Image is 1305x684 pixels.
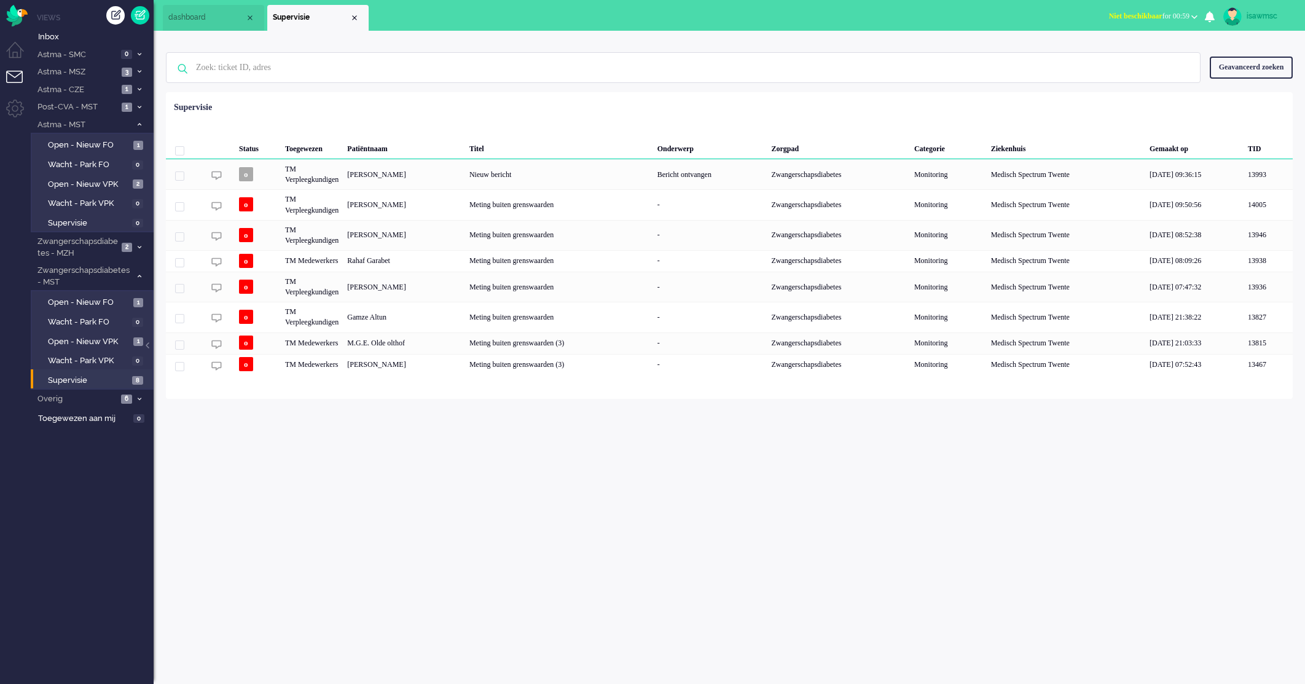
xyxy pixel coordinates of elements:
[166,250,1293,272] div: 13938
[987,159,1145,189] div: Medisch Spectrum Twente
[48,159,129,171] span: Wacht - Park FO
[281,135,343,159] div: Toegewezen
[166,220,1293,250] div: 13946
[166,302,1293,332] div: 13827
[131,6,149,25] a: Quick Ticket
[239,280,253,294] span: o
[1145,159,1244,189] div: [DATE] 09:36:15
[36,49,117,61] span: Astma - SMC
[132,356,143,366] span: 0
[910,302,987,332] div: Monitoring
[36,29,154,43] a: Inbox
[465,135,653,159] div: Titel
[132,160,143,170] span: 0
[239,357,253,371] span: o
[343,135,465,159] div: Patiëntnaam
[1244,220,1293,250] div: 13946
[343,302,465,332] div: Gamze Altun
[48,297,130,309] span: Open - Nieuw FO
[174,101,212,114] div: Supervisie
[281,220,343,250] div: TM Verpleegkundigen
[1244,354,1293,375] div: 13467
[465,220,653,250] div: Meting buiten grenswaarden
[653,272,767,302] div: -
[910,332,987,354] div: Monitoring
[6,71,34,98] li: Tickets menu
[1244,250,1293,272] div: 13938
[122,68,132,77] span: 3
[36,411,154,425] a: Toegewezen aan mij 0
[281,250,343,272] div: TM Medewerkers
[281,159,343,189] div: TM Verpleegkundigen
[987,220,1145,250] div: Medisch Spectrum Twente
[37,12,154,23] li: Views
[281,302,343,332] div: TM Verpleegkundigen
[273,12,350,23] span: Supervisie
[211,361,222,371] img: ic_chat_grey.svg
[910,159,987,189] div: Monitoring
[211,257,222,267] img: ic_chat_grey.svg
[36,216,152,229] a: Supervisie 0
[1109,12,1162,20] span: Niet beschikbaar
[1145,250,1244,272] div: [DATE] 08:09:26
[121,50,132,59] span: 0
[166,332,1293,354] div: 13815
[987,354,1145,375] div: Medisch Spectrum Twente
[48,316,129,328] span: Wacht - Park FO
[910,220,987,250] div: Monitoring
[36,196,152,210] a: Wacht - Park VPK 0
[1244,159,1293,189] div: 13993
[48,179,130,191] span: Open - Nieuw VPK
[133,141,143,150] span: 1
[167,53,198,85] img: ic-search-icon.svg
[465,250,653,272] div: Meting buiten grenswaarden
[465,189,653,219] div: Meting buiten grenswaarden
[211,201,222,211] img: ic_chat_grey.svg
[910,250,987,272] div: Monitoring
[168,12,245,23] span: dashboard
[1221,7,1293,26] a: isawmsc
[767,332,909,354] div: Zwangerschapsdiabetes
[187,53,1183,82] input: Zoek: ticket ID, adres
[987,302,1145,332] div: Medisch Spectrum Twente
[6,100,34,127] li: Admin menu
[1145,189,1244,219] div: [DATE] 09:50:56
[163,5,264,31] li: Dashboard
[281,189,343,219] div: TM Verpleegkundigen
[987,332,1145,354] div: Medisch Spectrum Twente
[211,170,222,181] img: ic_chat_grey.svg
[653,354,767,375] div: -
[653,159,767,189] div: Bericht ontvangen
[987,250,1145,272] div: Medisch Spectrum Twente
[36,84,118,96] span: Astma - CZE
[6,42,34,69] li: Dashboard menu
[36,177,152,191] a: Open - Nieuw VPK 2
[1145,272,1244,302] div: [DATE] 07:47:32
[245,13,255,23] div: Close tab
[1145,135,1244,159] div: Gemaakt op
[132,199,143,208] span: 0
[465,332,653,354] div: Meting buiten grenswaarden (3)
[281,354,343,375] div: TM Medewerkers
[239,197,253,211] span: o
[767,135,909,159] div: Zorgpad
[106,6,125,25] div: Creëer ticket
[343,354,465,375] div: [PERSON_NAME]
[343,272,465,302] div: [PERSON_NAME]
[239,167,253,181] span: o
[653,220,767,250] div: -
[132,219,143,228] span: 0
[1145,332,1244,354] div: [DATE] 21:03:33
[239,310,253,324] span: o
[133,414,144,423] span: 0
[653,135,767,159] div: Onderwerp
[36,373,152,387] a: Supervisie 8
[465,354,653,375] div: Meting buiten grenswaarden (3)
[281,332,343,354] div: TM Medewerkers
[1244,332,1293,354] div: 13815
[38,413,130,425] span: Toegewezen aan mij
[239,336,253,350] span: o
[36,315,152,328] a: Wacht - Park FO 0
[122,85,132,94] span: 1
[1223,7,1242,26] img: avatar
